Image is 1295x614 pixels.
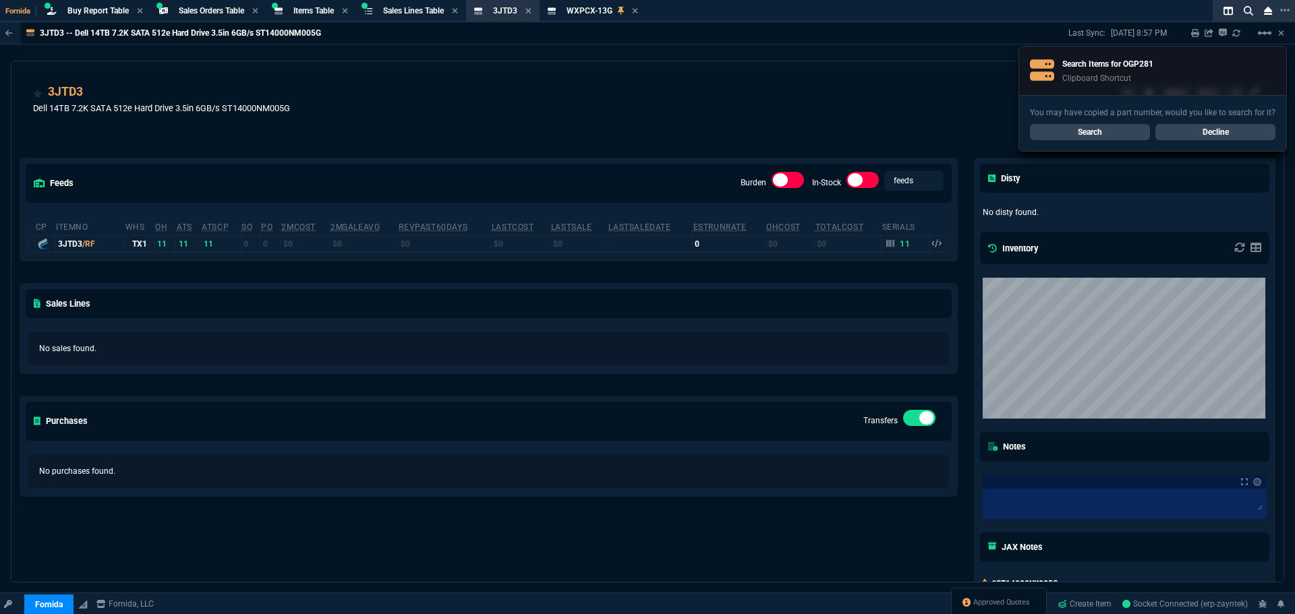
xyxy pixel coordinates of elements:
[35,216,55,236] th: cp
[741,178,766,187] label: Burden
[1111,28,1167,38] p: [DATE] 8:57 PM
[342,6,348,17] nx-icon: Close Tab
[34,297,90,310] h5: Sales Lines
[766,235,815,252] td: $0
[1155,124,1275,140] a: Decline
[330,235,398,252] td: $0
[903,410,936,431] div: Transfers
[525,6,531,17] nx-icon: Close Tab
[815,222,863,232] abbr: Total Cost of Units on Hand
[492,222,534,232] abbr: The last purchase cost from PO Order
[1062,73,1153,84] p: Clipboard Shortcut
[201,235,241,252] td: 11
[1122,598,1248,610] a: R9SlEhczo_I8n17IAAAL
[882,216,929,236] th: Serials
[252,6,258,17] nx-icon: Close Tab
[491,235,550,252] td: $0
[125,216,155,236] th: WHS
[493,6,517,16] span: 3JTD3
[67,6,129,16] span: Buy Report Table
[5,7,36,16] span: Fornida
[1259,3,1277,19] nx-icon: Close Workbench
[383,6,444,16] span: Sales Lines Table
[550,235,608,252] td: $0
[608,222,670,232] abbr: The date of the last SO Inv price. No time limit. (ignore zeros)
[981,578,1269,588] p: @ST14000NM005G
[766,222,801,232] abbr: Avg Cost of Inventory on-hand
[988,242,1038,255] h5: Inventory
[1030,106,1275,119] p: You may have copied a part number, would you like to search for it?
[1062,58,1153,70] p: Search Items for OGP281
[34,415,88,427] h5: Purchases
[772,172,804,193] div: Burden
[1278,28,1284,38] a: Hide Workbench
[330,222,380,232] abbr: Avg Sale from SO invoices for 2 months
[58,238,122,250] div: 3JTD3
[137,6,143,17] nx-icon: Close Tab
[846,172,879,193] div: In-Stock
[693,222,747,232] abbr: Total sales within a 30 day window based on last time there was inventory
[261,222,272,232] abbr: Total units on open Purchase Orders
[693,235,766,252] td: 0
[241,235,260,252] td: 0
[988,541,1043,553] h5: JAX Notes
[33,83,42,102] div: Add to Watchlist
[452,6,458,17] nx-icon: Close Tab
[39,465,938,477] p: No purchases found.
[260,235,281,252] td: 0
[82,239,95,249] span: /RF
[1068,28,1111,38] p: Last Sync:
[177,222,192,232] abbr: Total units in inventory => minus on SO => plus on PO
[202,222,229,232] abbr: ATS with all companies combined
[988,172,1020,185] h5: Disty
[1052,594,1117,614] a: Create Item
[39,342,938,355] p: No sales found.
[1030,124,1150,140] a: Search
[40,28,321,38] p: 3JTD3 -- Dell 14TB 7.2K SATA 512e Hard Drive 3.5in 6GB/s ST14000NM005G
[1238,3,1259,19] nx-icon: Search
[900,239,911,249] p: 11
[281,222,316,232] abbr: Avg cost of all PO invoices for 2 months
[988,440,1026,453] h5: Notes
[1257,25,1273,41] mat-icon: Example home icon
[567,6,612,16] span: WXPCX-13G
[281,235,330,252] td: $0
[812,178,841,187] label: In-Stock
[1122,599,1248,609] span: Socket Connected (erp-zayntek)
[398,235,490,252] td: $0
[551,222,592,232] abbr: The last SO Inv price. No time limit. (ignore zeros)
[399,222,467,232] abbr: Total revenue past 60 days
[815,235,882,252] td: $0
[5,28,13,38] nx-icon: Back to Table
[1280,4,1290,17] nx-icon: Open New Tab
[33,102,290,115] p: Dell 14TB 7.2K SATA 512e Hard Drive 3.5in 6GB/s ST14000NM005G
[48,83,83,100] a: 3JTD3
[293,6,334,16] span: Items Table
[34,177,74,189] h5: feeds
[92,598,158,610] a: msbcCompanyName
[179,6,244,16] span: Sales Orders Table
[155,222,167,232] abbr: Total units in inventory.
[973,597,1030,608] span: Approved Quotes
[1218,3,1238,19] nx-icon: Split Panels
[176,235,201,252] td: 11
[55,216,125,236] th: ItemNo
[632,6,638,17] nx-icon: Close Tab
[154,235,175,252] td: 11
[983,206,1267,218] p: No disty found.
[241,222,252,232] abbr: Total units on open Sales Orders
[125,235,155,252] td: TX1
[863,416,898,425] label: Transfers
